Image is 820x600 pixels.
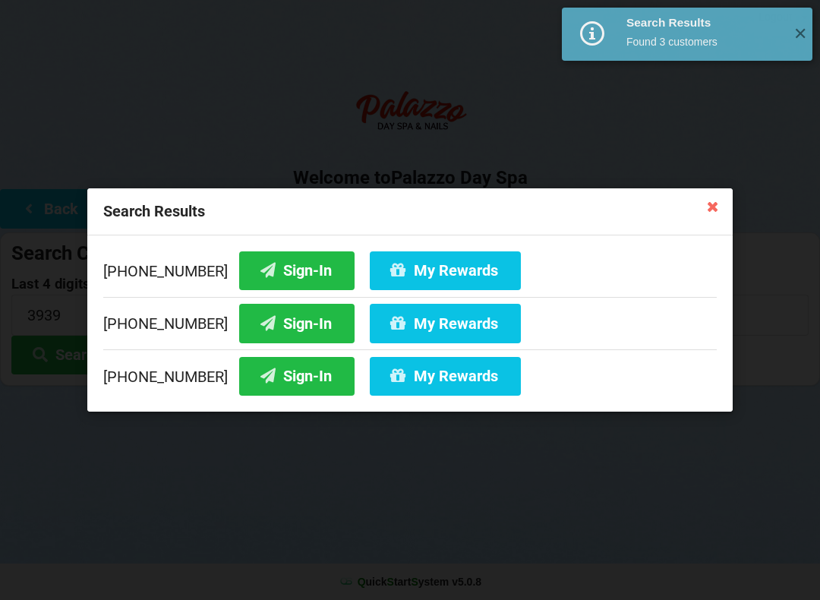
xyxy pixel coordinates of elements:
div: [PHONE_NUMBER] [103,297,717,350]
button: My Rewards [370,251,521,290]
button: Sign-In [239,304,355,343]
div: Search Results [87,188,733,235]
button: Sign-In [239,357,355,396]
button: Sign-In [239,251,355,290]
div: Search Results [626,15,782,30]
button: My Rewards [370,357,521,396]
div: [PHONE_NUMBER] [103,349,717,396]
div: [PHONE_NUMBER] [103,251,717,297]
div: Found 3 customers [626,34,782,49]
button: My Rewards [370,304,521,343]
